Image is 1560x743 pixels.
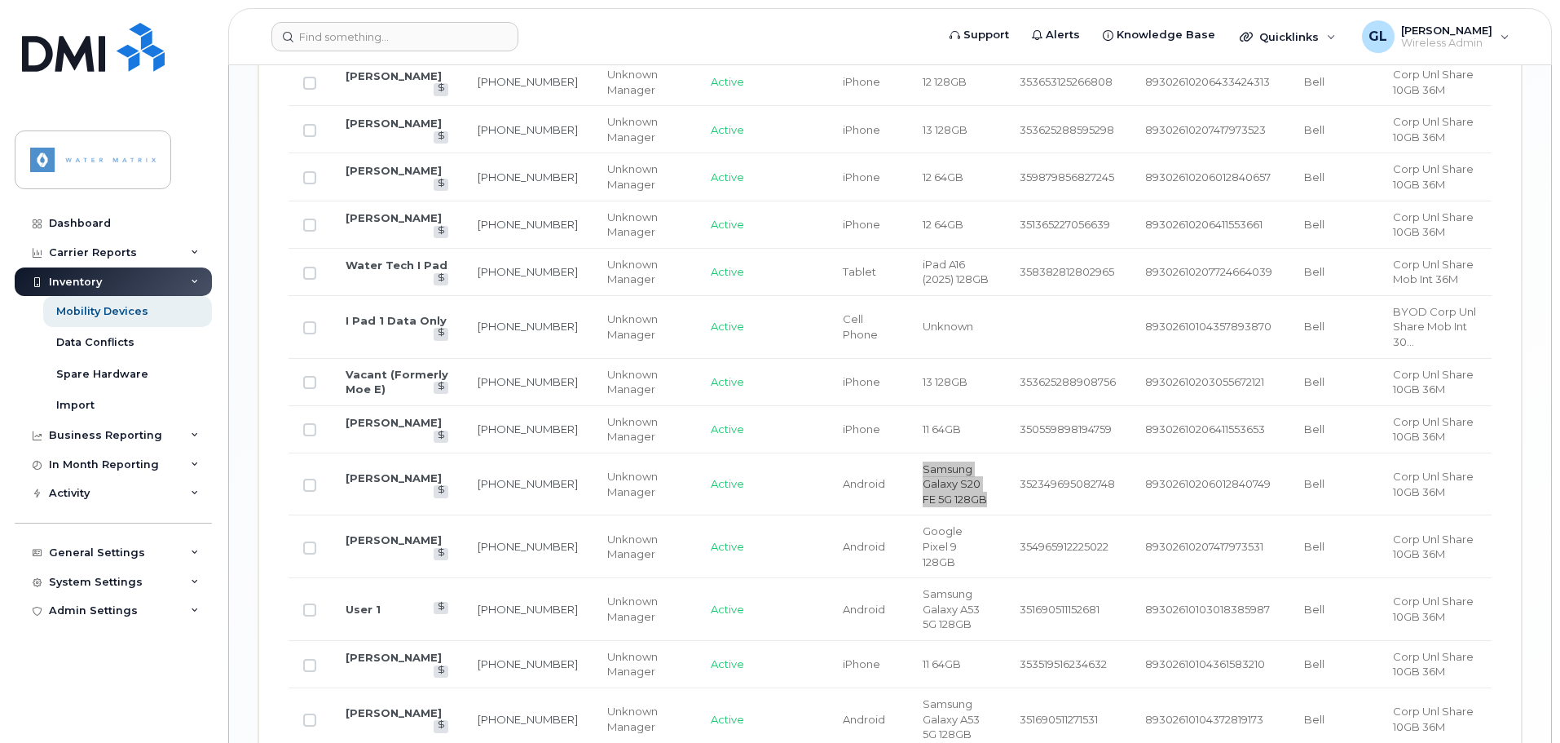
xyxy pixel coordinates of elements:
[711,265,744,278] span: Active
[271,22,518,51] input: Find something...
[1020,657,1107,670] span: 353519516234632
[1304,657,1324,670] span: Bell
[1393,305,1476,348] span: BYOD Corp Unl Share Mob Int 30D
[923,587,980,630] span: Samsung Galaxy A53 5G 128GB
[711,218,744,231] span: Active
[346,368,448,396] a: Vacant (Formerly Moe E)
[434,382,449,394] a: View Last Bill
[478,540,578,553] a: [PHONE_NUMBER]
[923,123,967,136] span: 13 128GB
[1145,603,1270,616] span: 89302610103018385987
[1401,24,1492,37] span: [PERSON_NAME]
[346,314,447,327] a: I Pad 1 Data Only
[1020,713,1098,726] span: 351690511271531
[938,19,1020,51] a: Support
[1304,540,1324,553] span: Bell
[843,75,880,88] span: iPhone
[434,83,449,95] a: View Last Bill
[346,533,442,546] a: [PERSON_NAME]
[1020,477,1115,490] span: 352349695082748
[607,367,681,397] div: Unknown Manager
[607,67,681,97] div: Unknown Manager
[843,123,880,136] span: iPhone
[434,226,449,238] a: View Last Bill
[478,265,578,278] a: [PHONE_NUMBER]
[923,375,967,388] span: 13 128GB
[1145,123,1266,136] span: 89302610207417973523
[346,164,442,177] a: [PERSON_NAME]
[1145,657,1265,670] span: 89302610104361583210
[843,477,885,490] span: Android
[434,328,449,340] a: View Last Bill
[478,713,578,726] a: [PHONE_NUMBER]
[478,477,578,490] a: [PHONE_NUMBER]
[923,170,963,184] span: 12 64GB
[1145,540,1263,553] span: 89302610207417973531
[346,69,442,82] a: [PERSON_NAME]
[711,375,744,388] span: Active
[1393,595,1474,623] span: Corp Unl Share 10GB 36M
[1228,20,1347,53] div: Quicklinks
[346,211,442,224] a: [PERSON_NAME]
[843,170,880,184] span: iPhone
[346,651,442,664] a: [PERSON_NAME]
[1020,540,1108,553] span: 354965912225022
[478,123,578,136] a: [PHONE_NUMBER]
[1393,210,1474,239] span: Corp Unl Share 10GB 36M
[478,75,578,88] a: [PHONE_NUMBER]
[346,603,381,616] a: User 1
[923,218,963,231] span: 12 64GB
[1145,75,1270,88] span: 89302610206433424313
[843,657,880,670] span: iPhone
[434,431,449,443] a: View Last Bill
[1393,162,1474,191] span: Corp Unl Share 10GB 36M
[1304,218,1324,231] span: Bell
[607,414,681,444] div: Unknown Manager
[478,422,578,436] a: [PHONE_NUMBER]
[434,485,449,498] a: View Last Bill
[1020,375,1116,388] span: 353625288908756
[1368,27,1387,46] span: GL
[711,603,744,616] span: Active
[711,422,744,436] span: Active
[1304,75,1324,88] span: Bell
[1145,422,1265,436] span: 89302610206411553653
[1304,603,1324,616] span: Bell
[1304,320,1324,333] span: Bell
[923,422,961,436] span: 11 64GB
[607,532,681,562] div: Unknown Manager
[1020,75,1113,88] span: 353653125266808
[843,540,885,553] span: Android
[1020,603,1099,616] span: 351690511152681
[1401,37,1492,50] span: Wireless Admin
[346,471,442,484] a: [PERSON_NAME]
[346,706,442,719] a: [PERSON_NAME]
[843,375,880,388] span: iPhone
[1046,27,1080,43] span: Alerts
[843,422,880,436] span: iPhone
[1259,30,1319,43] span: Quicklinks
[1145,713,1263,726] span: 89302610104372819173
[843,218,880,231] span: iPhone
[1304,375,1324,388] span: Bell
[1304,477,1324,490] span: Bell
[1145,265,1272,278] span: 89302610207724664039
[1393,258,1474,286] span: Corp Unl Share Mob Int 36M
[607,210,681,240] div: Unknown Manager
[1020,170,1114,184] span: 359879856827245
[478,170,578,184] a: [PHONE_NUMBER]
[1393,415,1474,444] span: Corp Unl Share 10GB 36M
[478,375,578,388] a: [PHONE_NUMBER]
[711,540,744,553] span: Active
[607,257,681,287] div: Unknown Manager
[346,117,442,130] a: [PERSON_NAME]
[434,666,449,678] a: View Last Bill
[1145,375,1264,388] span: 89302610203055672121
[607,594,681,624] div: Unknown Manager
[1393,650,1474,679] span: Corp Unl Share 10GB 36M
[923,462,987,506] span: Samsung Galaxy S20 FE 5G 128GB
[711,123,744,136] span: Active
[478,603,578,616] a: [PHONE_NUMBER]
[1393,470,1474,498] span: Corp Unl Share 10GB 36M
[1020,123,1114,136] span: 353625288595298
